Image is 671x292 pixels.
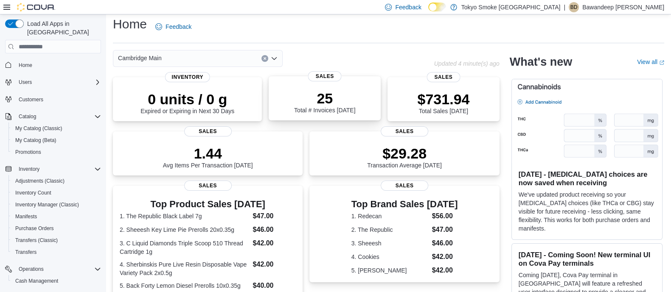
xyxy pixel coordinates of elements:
dd: $42.00 [253,238,296,248]
a: Cash Management [12,276,62,286]
span: Inventory Count [15,189,51,196]
dt: 3. Sheeesh [351,239,429,248]
h3: Top Product Sales [DATE] [120,199,296,209]
span: Inventory Manager (Classic) [15,201,79,208]
button: Transfers [8,246,104,258]
a: My Catalog (Classic) [12,123,66,133]
button: Operations [15,264,47,274]
h2: What's new [510,55,572,69]
span: Inventory [15,164,101,174]
button: Operations [2,263,104,275]
span: Home [19,62,32,69]
span: Sales [308,71,342,81]
p: We've updated product receiving so your [MEDICAL_DATA] choices (like THCa or CBG) stay visible fo... [519,190,655,233]
button: Catalog [15,111,39,122]
dd: $46.00 [432,238,458,248]
h3: [DATE] - [MEDICAL_DATA] choices are now saved when receiving [519,170,655,187]
span: My Catalog (Classic) [12,123,101,133]
span: Operations [15,264,101,274]
p: Tokyo Smoke [GEOGRAPHIC_DATA] [461,2,561,12]
input: Dark Mode [428,3,446,11]
span: Operations [19,266,44,273]
a: Promotions [12,147,45,157]
span: Sales [184,181,232,191]
button: Adjustments (Classic) [8,175,104,187]
p: Bawandeep [PERSON_NAME] [582,2,664,12]
button: My Catalog (Beta) [8,134,104,146]
dt: 2. Sheeesh Key Lime Pie Prerolls 20x0.35g [120,225,250,234]
span: Adjustments (Classic) [12,176,101,186]
span: Dark Mode [428,11,429,12]
dt: 2. The Republic [351,225,429,234]
button: My Catalog (Classic) [8,122,104,134]
span: Manifests [12,211,101,222]
button: Inventory Manager (Classic) [8,199,104,211]
div: Total Sales [DATE] [417,91,469,114]
span: BD [570,2,578,12]
button: Open list of options [271,55,278,62]
a: Adjustments (Classic) [12,176,68,186]
p: Updated 4 minute(s) ago [434,60,500,67]
span: Feedback [166,22,191,31]
span: Catalog [15,111,101,122]
span: Inventory [19,166,39,172]
a: Transfers [12,247,40,257]
button: Cash Management [8,275,104,287]
dd: $47.00 [253,211,296,221]
dd: $47.00 [432,225,458,235]
dd: $42.00 [432,265,458,275]
span: Inventory [165,72,210,82]
button: Users [15,77,35,87]
dt: 5. [PERSON_NAME] [351,266,429,275]
span: Cash Management [12,276,101,286]
dt: 1. The Republic Black Label 7g [120,212,250,220]
span: Sales [184,126,232,136]
span: Promotions [15,149,41,156]
button: Catalog [2,111,104,122]
h3: Top Brand Sales [DATE] [351,199,458,209]
span: Promotions [12,147,101,157]
span: Transfers (Classic) [12,235,101,245]
img: Cova [17,3,55,11]
button: Inventory Count [8,187,104,199]
dd: $40.00 [253,281,296,291]
span: Purchase Orders [12,223,101,234]
p: $29.28 [367,145,442,162]
span: Catalog [19,113,36,120]
svg: External link [659,60,664,65]
span: Feedback [395,3,421,11]
span: Transfers (Classic) [15,237,58,244]
a: Transfers (Classic) [12,235,61,245]
span: My Catalog (Classic) [15,125,62,132]
button: Inventory [2,163,104,175]
dd: $56.00 [432,211,458,221]
dt: 1. Redecan [351,212,429,220]
div: Transaction Average [DATE] [367,145,442,169]
span: My Catalog (Beta) [12,135,101,145]
a: Purchase Orders [12,223,57,234]
span: Inventory Count [12,188,101,198]
button: Home [2,58,104,71]
span: Load All Apps in [GEOGRAPHIC_DATA] [24,19,101,36]
span: Sales [427,72,460,82]
span: Customers [19,96,43,103]
div: Total # Invoices [DATE] [294,90,355,114]
a: Feedback [152,18,195,35]
a: Inventory Count [12,188,55,198]
span: Transfers [12,247,101,257]
button: Clear input [261,55,268,62]
dd: $46.00 [253,225,296,235]
span: Sales [381,126,428,136]
span: Purchase Orders [15,225,54,232]
a: View allExternal link [637,58,664,65]
span: Manifests [15,213,37,220]
button: Customers [2,93,104,106]
button: Promotions [8,146,104,158]
p: 25 [294,90,355,107]
h3: [DATE] - Coming Soon! New terminal UI on Cova Pay terminals [519,250,655,267]
a: Customers [15,95,47,105]
span: Customers [15,94,101,105]
p: 0 units / 0 g [140,91,234,108]
a: Home [15,60,36,70]
div: Bawandeep Dhesi [569,2,579,12]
